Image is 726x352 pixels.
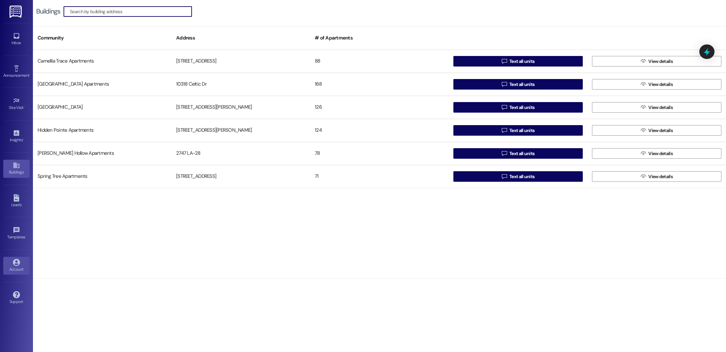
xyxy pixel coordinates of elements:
a: Leads [3,192,30,210]
span: View details [648,58,673,65]
div: Buildings [36,8,60,15]
span: View details [648,104,673,111]
div: [GEOGRAPHIC_DATA] [33,101,172,114]
div: 126 [310,101,449,114]
span: Text all units [509,173,534,180]
span: View details [648,81,673,88]
div: Camellia Trace Apartments [33,55,172,68]
a: Account [3,257,30,275]
a: Site Visit • [3,95,30,113]
button: Text all units [453,125,583,136]
i:  [641,174,646,179]
span: Text all units [509,81,534,88]
img: ResiDesk Logo [10,6,23,18]
button: View details [592,79,721,90]
i:  [641,105,646,110]
div: [STREET_ADDRESS][PERSON_NAME] [172,124,310,137]
div: [STREET_ADDRESS] [172,170,310,183]
div: [STREET_ADDRESS][PERSON_NAME] [172,101,310,114]
span: Text all units [509,58,534,65]
a: Inbox [3,30,30,48]
div: 71 [310,170,449,183]
span: • [25,234,26,238]
div: 10318 Celtic Dr [172,78,310,91]
div: 88 [310,55,449,68]
span: • [24,104,25,109]
a: Support [3,289,30,307]
div: # of Apartments [310,30,449,46]
button: View details [592,102,721,113]
button: Text all units [453,148,583,159]
span: Text all units [509,104,534,111]
i:  [502,151,507,156]
a: Templates • [3,225,30,242]
div: 78 [310,147,449,160]
span: • [29,72,30,77]
div: Hidden Pointe Apartments [33,124,172,137]
button: Text all units [453,102,583,113]
i:  [641,128,646,133]
span: View details [648,127,673,134]
a: Buildings [3,160,30,177]
span: View details [648,173,673,180]
div: 2747 LA-28 [172,147,310,160]
div: 168 [310,78,449,91]
i:  [641,82,646,87]
i:  [641,59,646,64]
div: [GEOGRAPHIC_DATA] Apartments [33,78,172,91]
div: Address [172,30,310,46]
div: Community [33,30,172,46]
i:  [641,151,646,156]
i:  [502,82,507,87]
button: Text all units [453,56,583,67]
input: Search by building address [70,7,192,16]
span: View details [648,150,673,157]
span: • [23,137,24,141]
button: View details [592,171,721,182]
a: Insights • [3,127,30,145]
button: View details [592,148,721,159]
i:  [502,59,507,64]
i:  [502,105,507,110]
div: Spring Tree Apartments [33,170,172,183]
i:  [502,174,507,179]
div: 124 [310,124,449,137]
span: Text all units [509,127,534,134]
span: Text all units [509,150,534,157]
button: Text all units [453,79,583,90]
button: View details [592,56,721,67]
i:  [502,128,507,133]
div: [PERSON_NAME] Hollow Apartments [33,147,172,160]
button: View details [592,125,721,136]
button: Text all units [453,171,583,182]
div: [STREET_ADDRESS] [172,55,310,68]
